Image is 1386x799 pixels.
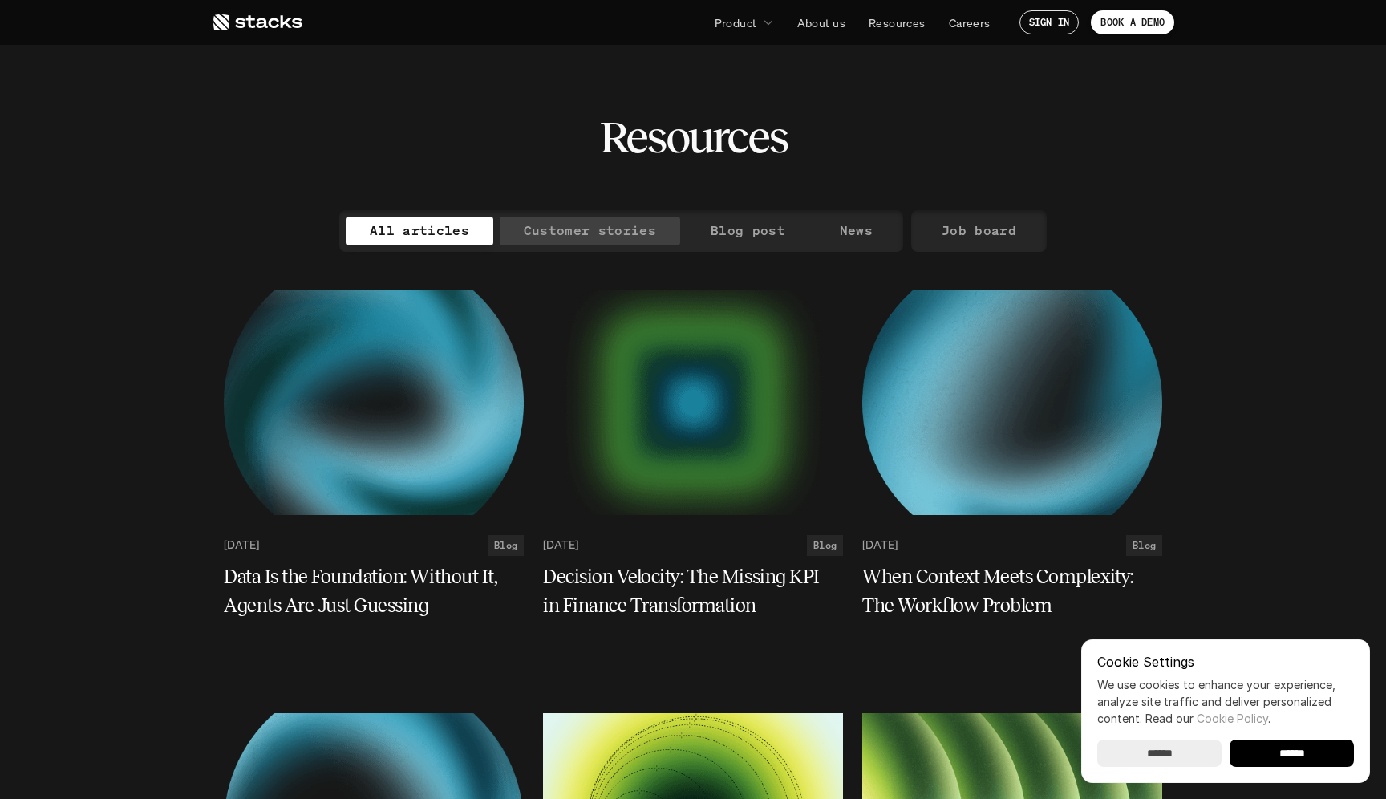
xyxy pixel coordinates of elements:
h2: Blog [1133,540,1156,551]
a: [DATE]Blog [543,535,843,556]
p: SIGN IN [1029,17,1070,28]
a: Careers [939,8,1000,37]
a: Resources [859,8,935,37]
p: Resources [869,14,926,31]
p: Customer stories [524,219,656,242]
p: About us [797,14,845,31]
a: Data Is the Foundation: Without It, Agents Are Just Guessing [224,562,524,620]
h2: Blog [813,540,837,551]
a: Decision Velocity: The Missing KPI in Finance Transformation [543,562,843,620]
p: Job board [942,219,1016,242]
a: Privacy Policy [241,72,310,85]
a: [DATE]Blog [862,535,1162,556]
p: [DATE] [224,538,259,552]
h2: Blog [494,540,517,551]
a: When Context Meets Complexity: The Workflow Problem [862,562,1162,620]
a: Job board [918,217,1040,245]
p: News [840,219,873,242]
p: [DATE] [543,538,578,552]
p: Cookie Settings [1097,655,1354,668]
a: SIGN IN [1019,10,1080,34]
a: Cookie Policy [1197,712,1268,725]
p: Blog post [711,219,785,242]
a: BOOK A DEMO [1091,10,1174,34]
p: We use cookies to enhance your experience, analyze site traffic and deliver personalized content. [1097,676,1354,727]
h5: Decision Velocity: The Missing KPI in Finance Transformation [543,562,824,620]
h2: Resources [599,112,788,162]
h5: Data Is the Foundation: Without It, Agents Are Just Guessing [224,562,505,620]
p: [DATE] [862,538,898,552]
a: About us [788,8,855,37]
h5: When Context Meets Complexity: The Workflow Problem [862,562,1143,620]
a: News [816,217,897,245]
p: BOOK A DEMO [1100,17,1165,28]
p: Careers [949,14,991,31]
a: All articles [346,217,493,245]
span: Read our . [1145,712,1270,725]
a: [DATE]Blog [224,535,524,556]
p: All articles [370,219,469,242]
a: Blog post [687,217,809,245]
p: Product [715,14,757,31]
a: Customer stories [500,217,680,245]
